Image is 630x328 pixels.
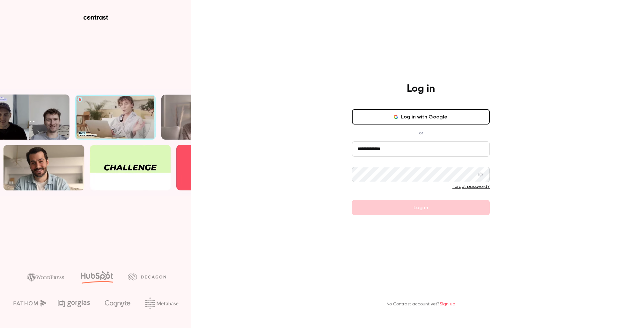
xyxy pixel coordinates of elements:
[352,109,490,125] button: Log in with Google
[386,301,455,308] p: No Contrast account yet?
[452,184,490,189] a: Forgot password?
[407,82,435,95] h4: Log in
[128,273,166,280] img: decagon
[416,130,426,136] span: or
[440,302,455,306] a: Sign up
